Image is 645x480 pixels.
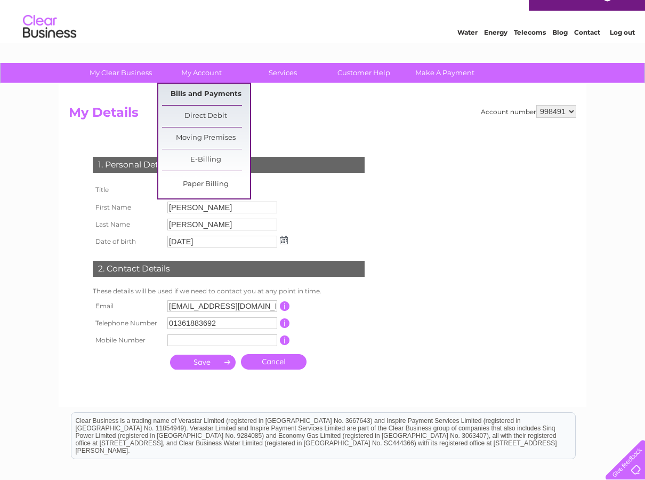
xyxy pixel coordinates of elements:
[162,149,250,171] a: E-Billing
[93,157,365,173] div: 1. Personal Details
[484,45,507,53] a: Energy
[170,355,236,370] input: Submit
[552,45,568,53] a: Blog
[158,63,246,83] a: My Account
[574,45,600,53] a: Contact
[77,63,165,83] a: My Clear Business
[90,233,165,250] th: Date of birth
[280,301,290,311] input: Information
[90,285,367,298] td: These details will be used if we need to contact you at any point in time.
[610,45,635,53] a: Log out
[320,63,408,83] a: Customer Help
[280,236,288,244] img: ...
[481,105,576,118] div: Account number
[90,181,165,199] th: Title
[444,5,518,19] a: 0333 014 3131
[90,199,165,216] th: First Name
[457,45,478,53] a: Water
[162,106,250,127] a: Direct Debit
[93,261,365,277] div: 2. Contact Details
[514,45,546,53] a: Telecoms
[90,216,165,233] th: Last Name
[401,63,489,83] a: Make A Payment
[280,335,290,345] input: Information
[71,6,575,52] div: Clear Business is a trading name of Verastar Limited (registered in [GEOGRAPHIC_DATA] No. 3667643...
[162,127,250,149] a: Moving Premises
[90,298,165,315] th: Email
[241,354,307,370] a: Cancel
[90,315,165,332] th: Telephone Number
[22,28,77,60] img: logo.png
[90,332,165,349] th: Mobile Number
[280,318,290,328] input: Information
[69,105,576,125] h2: My Details
[162,174,250,195] a: Paper Billing
[239,63,327,83] a: Services
[162,84,250,105] a: Bills and Payments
